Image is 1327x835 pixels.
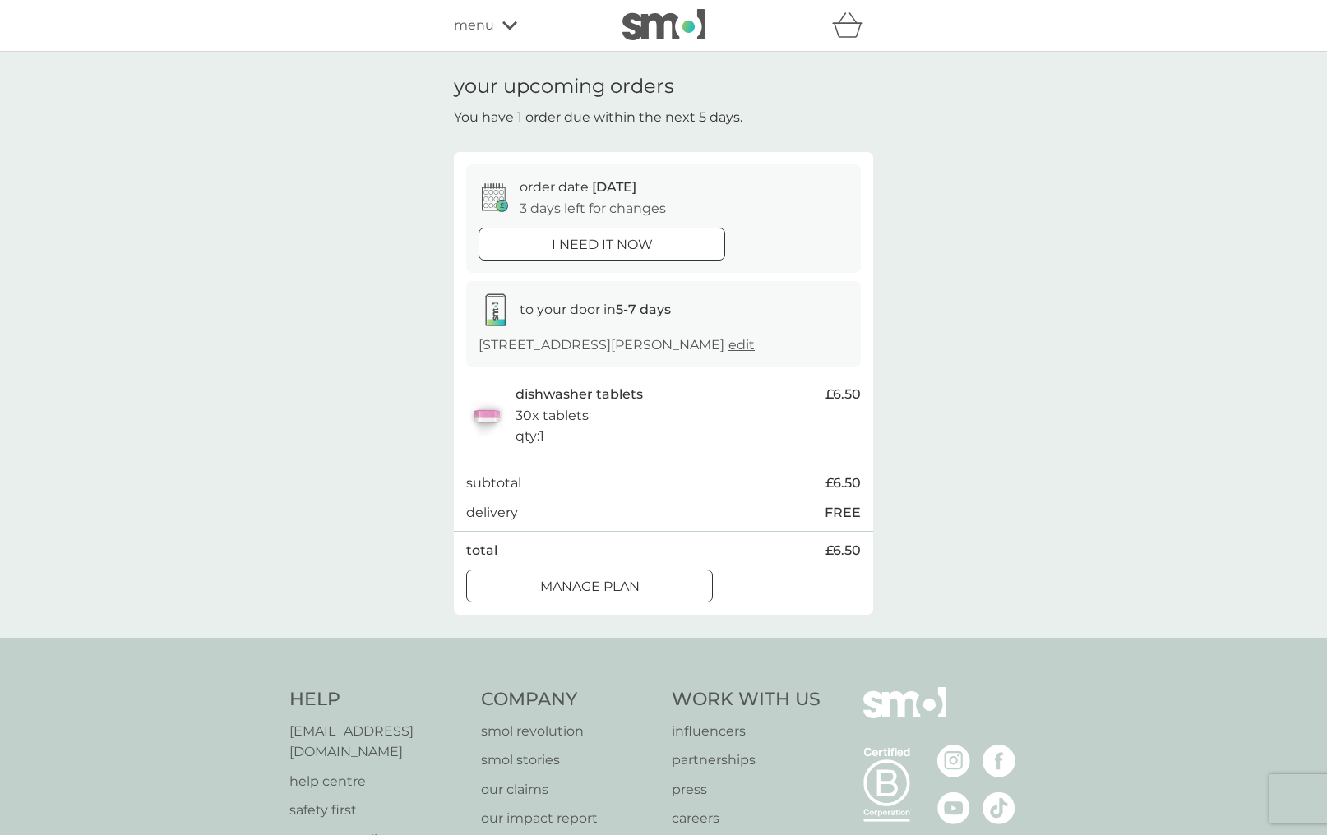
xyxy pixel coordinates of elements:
[289,687,465,713] h4: Help
[481,750,656,771] a: smol stories
[466,502,518,524] p: delivery
[672,808,821,829] a: careers
[481,721,656,742] a: smol revolution
[520,198,666,219] p: 3 days left for changes
[481,779,656,800] a: our claims
[592,179,636,195] span: [DATE]
[672,687,821,713] h4: Work With Us
[825,540,861,561] span: £6.50
[516,384,643,405] p: dishwasher tablets
[825,502,861,524] p: FREE
[825,473,861,494] span: £6.50
[481,808,656,829] a: our impact report
[516,426,544,447] p: qty : 1
[454,107,742,128] p: You have 1 order due within the next 5 days.
[672,750,821,771] a: partnerships
[516,405,589,427] p: 30x tablets
[481,687,656,713] h4: Company
[622,9,705,40] img: smol
[289,800,465,821] a: safety first
[479,334,755,356] p: [STREET_ADDRESS][PERSON_NAME]
[454,15,494,36] span: menu
[937,791,970,824] img: visit the smol Youtube page
[672,779,821,800] a: press
[466,570,713,602] button: Manage plan
[454,75,674,99] h1: your upcoming orders
[466,540,497,561] p: total
[728,337,755,353] a: edit
[289,771,465,792] a: help centre
[937,745,970,777] img: visit the smol Instagram page
[520,302,671,317] span: to your door in
[832,9,873,42] div: basket
[289,721,465,763] a: [EMAIL_ADDRESS][DOMAIN_NAME]
[616,302,671,317] strong: 5-7 days
[825,384,861,405] span: £6.50
[983,791,1015,824] img: visit the smol Tiktok page
[863,687,946,743] img: smol
[552,234,653,256] p: i need it now
[983,745,1015,777] img: visit the smol Facebook page
[540,576,640,597] p: Manage plan
[672,721,821,742] a: influencers
[520,177,636,198] p: order date
[466,473,521,494] p: subtotal
[479,228,725,261] button: i need it now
